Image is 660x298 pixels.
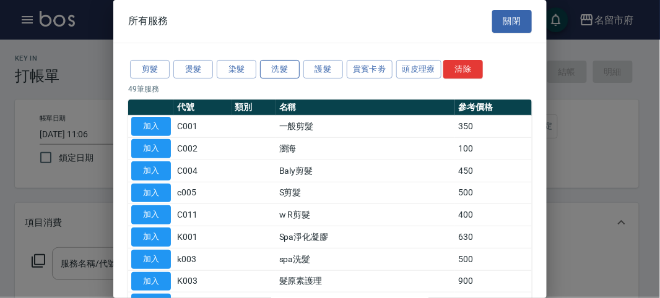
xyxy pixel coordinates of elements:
[455,226,532,249] td: 630
[276,100,456,116] th: 名稱
[131,250,171,269] button: 加入
[276,160,456,182] td: Baly剪髮
[276,182,456,204] td: S剪髮
[174,182,232,204] td: c005
[174,138,232,160] td: C002
[455,116,532,138] td: 350
[128,15,168,27] span: 所有服務
[174,204,232,226] td: C011
[276,248,456,270] td: spa洗髮
[303,60,343,79] button: 護髮
[128,83,532,95] p: 49 筆服務
[492,10,532,33] button: 關閉
[130,60,170,79] button: 剪髮
[173,60,213,79] button: 燙髮
[396,60,442,79] button: 頭皮理療
[131,184,171,203] button: 加入
[174,226,232,249] td: K001
[131,205,171,224] button: 加入
[131,139,171,158] button: 加入
[455,100,532,116] th: 參考價格
[455,204,532,226] td: 400
[174,116,232,138] td: C001
[347,60,393,79] button: 貴賓卡劵
[276,138,456,160] td: 瀏海
[455,248,532,270] td: 500
[232,100,276,116] th: 類別
[455,270,532,292] td: 900
[174,160,232,182] td: C004
[131,228,171,247] button: 加入
[131,161,171,181] button: 加入
[443,60,483,79] button: 清除
[455,138,532,160] td: 100
[131,272,171,291] button: 加入
[455,160,532,182] td: 450
[217,60,256,79] button: 染髮
[174,100,232,116] th: 代號
[260,60,300,79] button: 洗髮
[131,117,171,136] button: 加入
[455,182,532,204] td: 500
[174,248,232,270] td: k003
[276,226,456,249] td: Spa淨化凝膠
[276,204,456,226] td: w R剪髮
[276,270,456,292] td: 髮原素護理
[276,116,456,138] td: 一般剪髮
[174,270,232,292] td: K003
